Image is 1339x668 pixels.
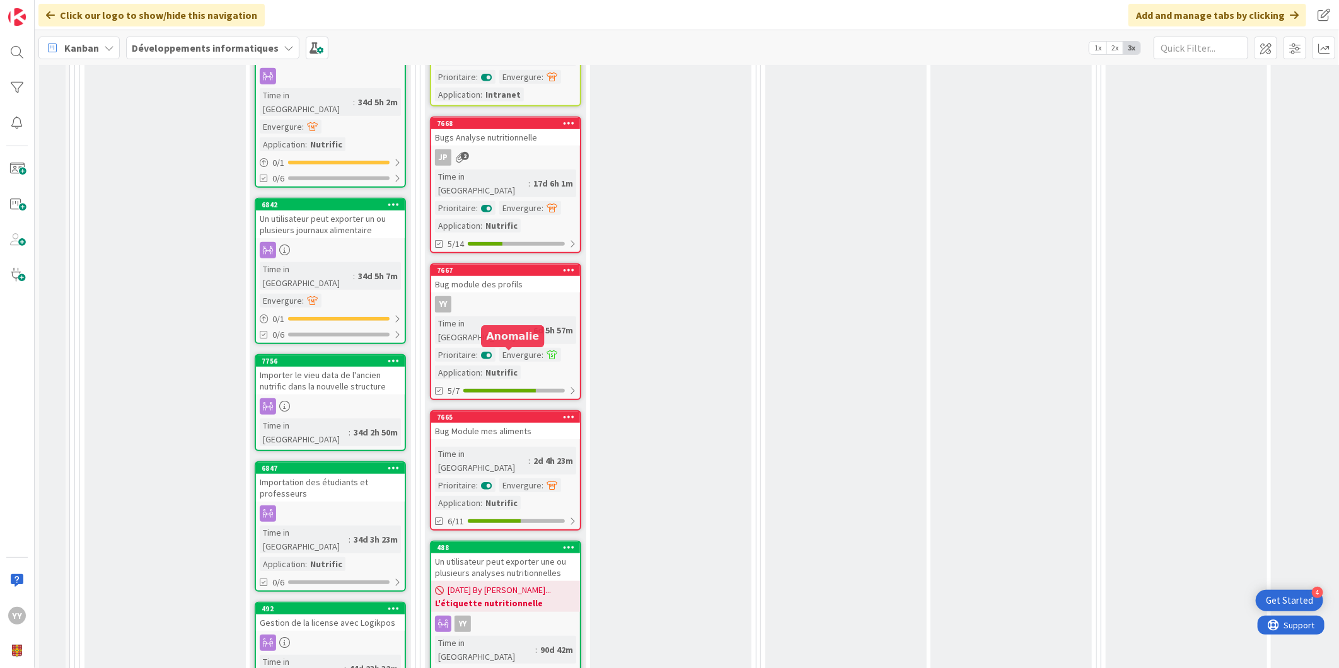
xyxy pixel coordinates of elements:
[64,40,99,55] span: Kanban
[435,70,476,84] div: Prioritaire
[272,156,284,170] span: 0 / 1
[430,117,581,253] a: 7668Bugs Analyse nutritionnelleJPTime in [GEOGRAPHIC_DATA]:17d 6h 1mPrioritaire:Envergure:Applica...
[256,603,405,614] div: 492
[307,557,345,571] div: Nutrific
[262,604,405,613] div: 492
[355,269,401,283] div: 34d 5h 7m
[431,616,580,632] div: YY
[255,461,406,592] a: 6847Importation des étudiants et professeursTime in [GEOGRAPHIC_DATA]:34d 3h 23mApplication:Nutri...
[528,323,530,337] span: :
[448,515,464,528] span: 6/11
[262,357,405,366] div: 7756
[430,410,581,531] a: 7665Bug Module mes alimentsTime in [GEOGRAPHIC_DATA]:2d 4h 23mPrioritaire:Envergure:Application:N...
[437,119,580,128] div: 7668
[476,348,478,362] span: :
[448,384,460,398] span: 5/7
[435,316,528,344] div: Time in [GEOGRAPHIC_DATA]
[431,129,580,146] div: Bugs Analyse nutritionnelle
[260,294,302,308] div: Envergure
[256,463,405,474] div: 6847
[431,542,580,553] div: 488
[437,266,580,275] div: 7667
[305,557,307,571] span: :
[431,265,580,276] div: 7667
[260,526,349,553] div: Time in [GEOGRAPHIC_DATA]
[38,4,265,26] div: Click our logo to show/hide this navigation
[435,447,528,475] div: Time in [GEOGRAPHIC_DATA]
[486,330,539,342] h5: Anomalie
[262,464,405,473] div: 6847
[1256,590,1323,611] div: Open Get Started checklist, remaining modules: 4
[448,238,464,251] span: 5/14
[256,463,405,502] div: 6847Importation des étudiants et professeurs
[256,210,405,238] div: Un utilisateur peut exporter un ou plusieurs journaux alimentaire
[482,219,521,233] div: Nutrific
[435,366,480,379] div: Application
[435,597,576,609] b: L'étiquette nutritionnelle
[499,70,542,84] div: Envergure
[255,198,406,344] a: 6842Un utilisateur peut exporter un ou plusieurs journaux alimentaireTime in [GEOGRAPHIC_DATA]:34...
[349,533,351,546] span: :
[272,328,284,342] span: 0/6
[431,149,580,166] div: JP
[530,323,576,337] div: 6d 5h 57m
[435,636,535,664] div: Time in [GEOGRAPHIC_DATA]
[353,269,355,283] span: :
[272,313,284,326] span: 0 / 1
[431,412,580,423] div: 7665
[132,42,279,54] b: Développements informatiques
[1089,42,1106,54] span: 1x
[476,201,478,215] span: :
[262,200,405,209] div: 6842
[461,152,469,160] span: 2
[528,454,530,468] span: :
[256,474,405,502] div: Importation des étudiants et professeurs
[305,137,307,151] span: :
[542,70,543,84] span: :
[26,2,57,17] span: Support
[431,118,580,146] div: 7668Bugs Analyse nutritionnelle
[302,294,304,308] span: :
[355,95,401,109] div: 34d 5h 2m
[482,88,524,101] div: Intranet
[431,118,580,129] div: 7668
[272,576,284,589] span: 0/6
[480,366,482,379] span: :
[351,533,401,546] div: 34d 3h 23m
[256,355,405,367] div: 7756
[435,149,451,166] div: JP
[535,643,537,657] span: :
[542,478,543,492] span: :
[256,311,405,327] div: 0/1
[476,478,478,492] span: :
[272,172,284,185] span: 0/6
[260,120,302,134] div: Envergure
[435,170,528,197] div: Time in [GEOGRAPHIC_DATA]
[260,88,353,116] div: Time in [GEOGRAPHIC_DATA]
[480,88,482,101] span: :
[482,366,521,379] div: Nutrific
[255,13,406,188] a: Time in [GEOGRAPHIC_DATA]:34d 5h 2mEnvergure:Application:Nutrific0/10/6
[1312,587,1323,598] div: 4
[431,265,580,292] div: 7667Bug module des profils
[260,262,353,290] div: Time in [GEOGRAPHIC_DATA]
[448,584,551,597] span: [DATE] By [PERSON_NAME]...
[480,496,482,510] span: :
[260,557,305,571] div: Application
[8,642,26,660] img: avatar
[256,614,405,631] div: Gestion de la license avec Logikpos
[431,542,580,581] div: 488Un utilisateur peut exporter une ou plusieurs analyses nutritionnelles
[255,354,406,451] a: 7756Importer le vieu data de l'ancien nutrific dans la nouvelle structureTime in [GEOGRAPHIC_DATA...
[256,199,405,210] div: 6842
[431,296,580,313] div: YY
[435,219,480,233] div: Application
[542,348,543,362] span: :
[1154,37,1248,59] input: Quick Filter...
[435,201,476,215] div: Prioritaire
[1266,594,1313,607] div: Get Started
[431,412,580,439] div: 7665Bug Module mes aliments
[435,348,476,362] div: Prioritaire
[435,478,476,492] div: Prioritaire
[542,201,543,215] span: :
[476,70,478,84] span: :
